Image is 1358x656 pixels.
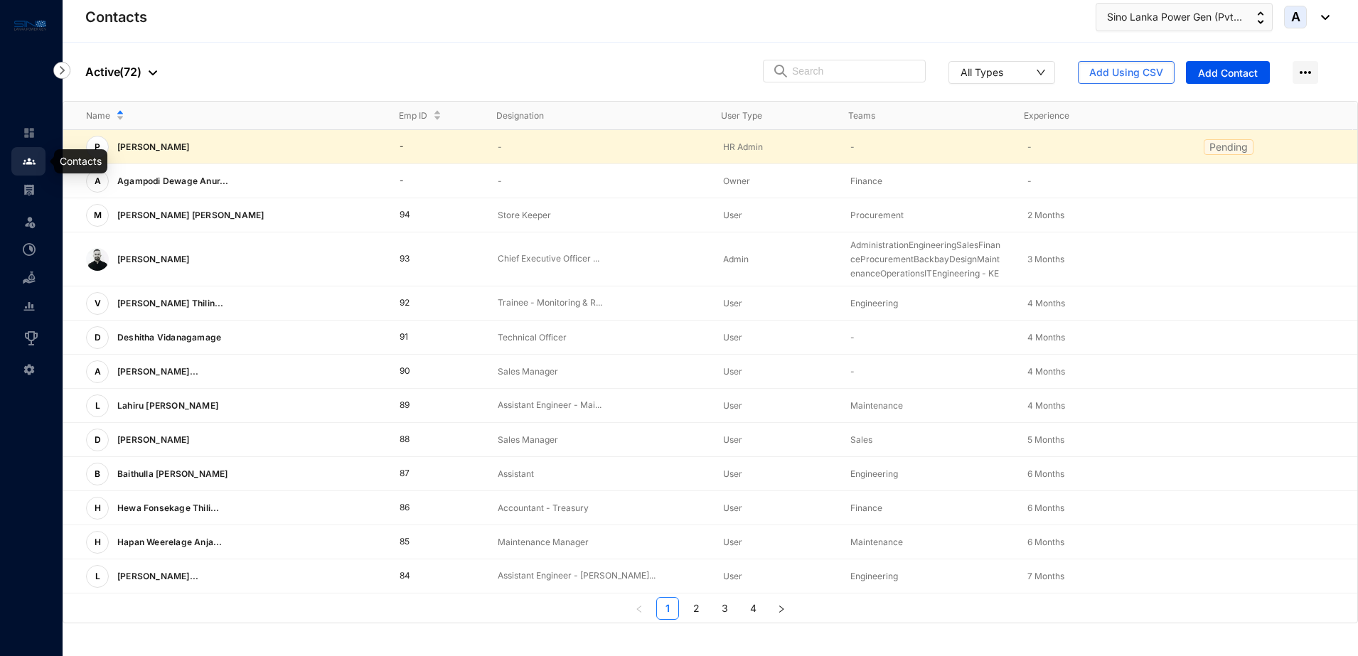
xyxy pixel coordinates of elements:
span: 4 Months [1027,366,1065,377]
span: [PERSON_NAME] Thilin... [117,298,224,308]
span: [PERSON_NAME]... [117,571,198,581]
span: HR Admin [723,141,763,152]
p: Finance [850,174,1004,188]
p: Assistant Engineer - [PERSON_NAME]... [498,569,700,583]
span: B [95,470,100,478]
li: 1 [656,597,679,620]
th: User Type [698,102,825,130]
p: Engineering [850,569,1004,584]
p: Lahiru [PERSON_NAME] [109,394,224,417]
span: Emp ID [399,109,427,123]
p: Maintenance Manager [498,535,700,549]
p: Engineering [850,467,1004,481]
p: Technical Officer [498,330,700,345]
span: Sino Lanka Power Gen (Pvt... [1107,9,1242,25]
p: [PERSON_NAME] [PERSON_NAME] [109,204,269,227]
span: 3 Months [1027,254,1064,264]
p: Active ( 72 ) [85,63,157,80]
img: 1750057586326_kEeFkOghIN [86,248,109,271]
span: User [723,434,742,445]
img: people.b0bd17028ad2877b116a.svg [23,155,36,168]
li: Contacts [11,147,46,176]
p: Contacts [85,7,147,27]
span: Agampodi Dewage Anur... [117,176,229,186]
span: 5 Months [1027,434,1064,445]
td: 85 [377,525,475,559]
p: [PERSON_NAME] [109,429,196,451]
img: search.8ce656024d3affaeffe32e5b30621cb7.svg [772,64,789,78]
img: dropdown-black.8e83cc76930a90b1a4fdb6d089b7bf3a.svg [149,70,157,75]
span: 4 Months [1027,400,1065,411]
span: User [723,502,742,513]
p: Sales Manager [498,433,700,447]
span: Add Contact [1198,66,1258,80]
td: 89 [377,389,475,423]
p: [PERSON_NAME] [109,136,196,158]
p: Sales [850,433,1004,447]
th: Emp ID [376,102,474,130]
span: M [94,211,102,220]
span: [PERSON_NAME]... [117,366,198,377]
span: Hewa Fonsekage Thili... [117,502,220,513]
li: Loan [11,264,46,292]
img: award_outlined.f30b2bda3bf6ea1bf3dd.svg [23,330,40,347]
span: Hapan Weerelage Anja... [117,537,223,547]
a: 2 [685,598,707,619]
button: All Types [948,61,1055,84]
span: down [1036,68,1046,77]
span: A [1291,11,1300,23]
img: logo [14,17,46,33]
p: - [850,140,1004,154]
span: 2 Months [1027,210,1064,220]
img: payroll-unselected.b590312f920e76f0c668.svg [23,183,36,196]
span: User [723,298,742,308]
th: Designation [474,102,698,130]
span: User [723,571,742,581]
p: Chief Executive Officer ... [498,252,700,266]
img: up-down-arrow.74152d26bf9780fbf563ca9c90304185.svg [1257,11,1264,24]
span: User [723,468,742,479]
p: Engineering [850,296,1004,311]
span: Admin [723,254,749,264]
span: User [723,537,742,547]
a: 4 [742,598,764,619]
a: 3 [714,598,735,619]
li: 3 [713,597,736,620]
p: Accountant - Treasury [498,501,700,515]
td: 87 [377,457,475,491]
button: Sino Lanka Power Gen (Pvt... [1096,3,1273,31]
span: A [95,367,101,376]
p: Maintenance [850,535,1004,549]
span: User [723,366,742,377]
span: 6 Months [1027,502,1064,513]
td: 94 [377,198,475,232]
th: Teams [825,102,1001,130]
li: Home [11,119,46,147]
li: Reports [11,292,46,321]
span: User [723,210,742,220]
img: time-attendance-unselected.8aad090b53826881fffb.svg [23,243,36,256]
li: 2 [685,597,707,620]
span: Name [86,109,110,123]
span: Owner [723,176,750,186]
span: H [95,538,101,547]
span: 4 Months [1027,332,1065,343]
li: 4 [742,597,764,620]
img: loan-unselected.d74d20a04637f2d15ab5.svg [23,271,36,284]
p: Deshitha Vidanagamage [109,326,227,349]
span: D [95,333,101,342]
img: dropdown-black.8e83cc76930a90b1a4fdb6d089b7bf3a.svg [1314,15,1330,20]
input: Search [792,60,916,82]
button: left [628,597,651,620]
td: 86 [377,491,475,525]
td: - [377,130,475,164]
a: 1 [657,598,678,619]
span: User [723,332,742,343]
p: Sales Manager [498,365,700,379]
span: H [95,504,101,512]
td: 91 [377,321,475,355]
span: A [95,177,101,185]
span: 6 Months [1027,537,1064,547]
th: Experience [1001,102,1177,130]
img: nav-icon-right.af6afadce00d159da59955279c43614e.svg [53,62,70,79]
